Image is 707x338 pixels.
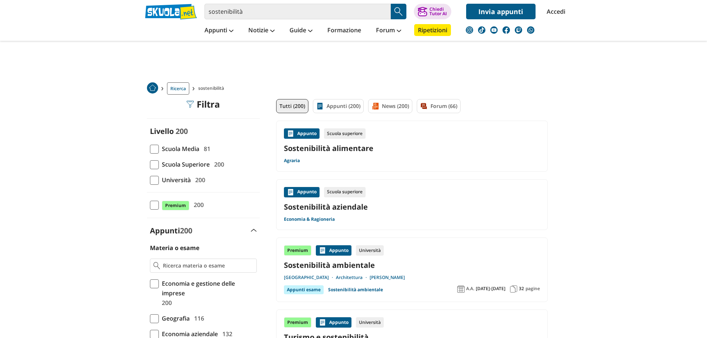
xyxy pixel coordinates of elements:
a: Agraria [284,158,300,164]
div: Appunto [316,317,351,328]
span: 200 [192,175,205,185]
div: Appunti esame [284,285,324,294]
img: twitch [515,26,522,34]
a: Ricerca [167,82,189,95]
a: Invia appunti [466,4,536,19]
span: 200 [159,298,172,308]
input: Ricerca materia o esame [163,262,253,269]
a: Sostenibilità ambientale [284,260,540,270]
img: instagram [466,26,473,34]
img: Home [147,82,158,93]
a: Sostenibilità ambientale [328,285,383,294]
div: Appunto [284,187,320,197]
span: 32 [519,286,524,292]
span: Premium [162,201,189,210]
img: Forum filtro contenuto [420,102,428,110]
span: sostenibilità [198,82,227,95]
div: Appunto [284,128,320,139]
span: Scuola Media [159,144,199,154]
span: 200 [180,226,192,236]
span: 200 [211,160,224,169]
span: 116 [191,314,204,323]
span: Geografia [159,314,190,323]
a: [PERSON_NAME] [370,275,405,280]
a: Economia & Ragioneria [284,216,335,222]
img: Pagine [510,285,517,293]
div: Scuola superiore [324,187,366,197]
a: Appunti [203,24,235,37]
a: Architettura [336,275,370,280]
label: Materia o esame [150,244,199,252]
img: Anno accademico [457,285,465,293]
img: News filtro contenuto [371,102,379,110]
img: Cerca appunti, riassunti o versioni [393,6,404,17]
a: Notizie [246,24,276,37]
span: pagine [526,286,540,292]
a: Ripetizioni [414,24,451,36]
span: 81 [201,144,210,154]
div: Premium [284,317,311,328]
img: Appunti contenuto [319,247,326,254]
a: Accedi [547,4,562,19]
input: Cerca appunti, riassunti o versioni [204,4,391,19]
img: youtube [490,26,498,34]
a: Formazione [325,24,363,37]
img: Apri e chiudi sezione [251,229,257,232]
a: Forum [374,24,403,37]
a: News (200) [368,99,412,113]
a: Guide [288,24,314,37]
a: Appunti (200) [313,99,364,113]
span: Scuola Superiore [159,160,210,169]
div: Premium [284,245,311,256]
img: WhatsApp [527,26,534,34]
label: Appunti [150,226,192,236]
a: [GEOGRAPHIC_DATA] [284,275,336,280]
span: A.A. [466,286,474,292]
div: Filtra [186,99,220,109]
a: Sostenibilità aziendale [284,202,540,212]
img: facebook [503,26,510,34]
button: ChiediTutor AI [414,4,451,19]
button: Search Button [391,4,406,19]
label: Livello [150,126,174,136]
span: Economia e gestione delle imprese [159,279,257,298]
span: Università [159,175,191,185]
img: Ricerca materia o esame [153,262,160,269]
a: Home [147,82,158,95]
a: Forum (66) [417,99,461,113]
img: Filtra filtri mobile [186,101,194,108]
span: 200 [191,200,204,210]
img: Appunti contenuto [287,130,294,137]
a: Sostenibilità alimentare [284,143,540,153]
div: Chiedi Tutor AI [429,7,447,16]
div: Appunto [316,245,351,256]
div: Scuola superiore [324,128,366,139]
span: [DATE]-[DATE] [476,286,505,292]
a: Tutti (200) [276,99,308,113]
div: Università [356,317,384,328]
img: Appunti contenuto [319,319,326,326]
span: 200 [176,126,188,136]
img: Appunti contenuto [287,188,294,196]
div: Università [356,245,384,256]
img: tiktok [478,26,485,34]
img: Appunti filtro contenuto [316,102,324,110]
